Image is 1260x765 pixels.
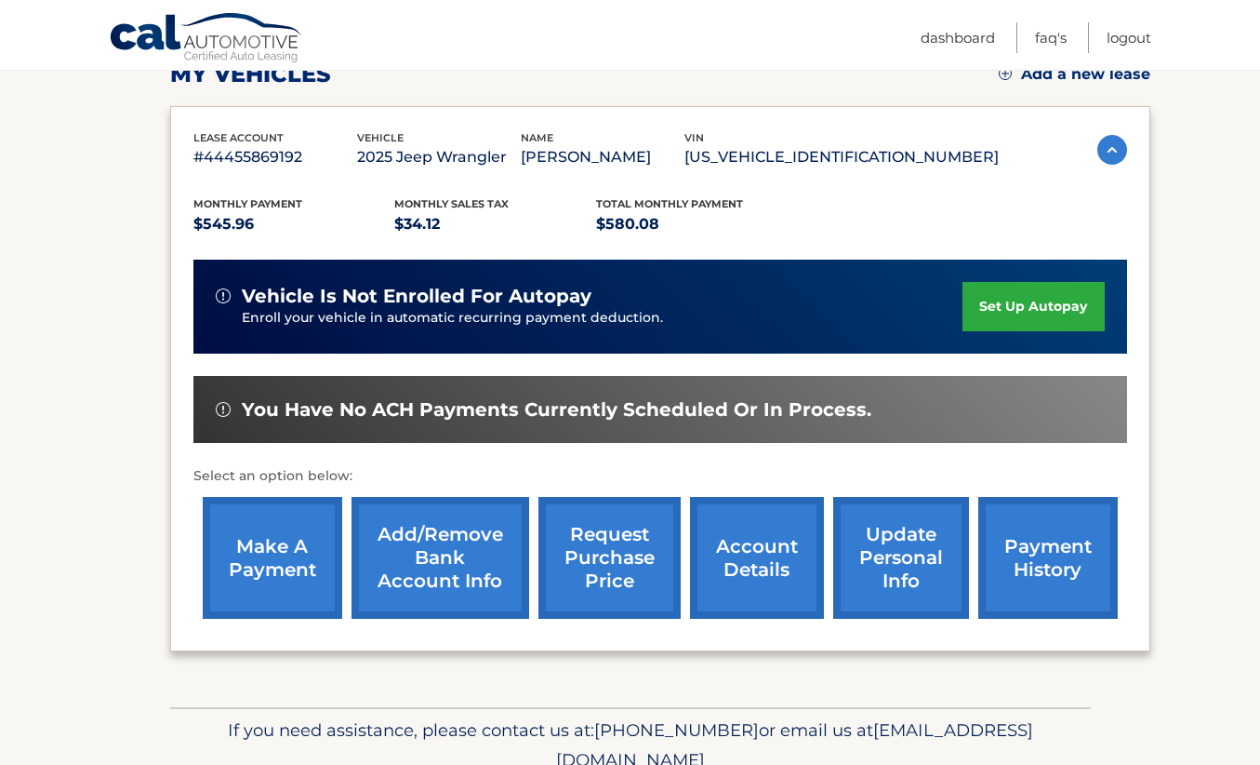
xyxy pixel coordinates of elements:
[999,67,1012,80] img: add.svg
[203,497,342,619] a: make a payment
[193,144,357,170] p: #44455869192
[193,465,1127,488] p: Select an option below:
[193,131,284,144] span: lease account
[351,497,529,619] a: Add/Remove bank account info
[596,211,798,237] p: $580.08
[596,197,743,210] span: Total Monthly Payment
[193,197,302,210] span: Monthly Payment
[521,144,684,170] p: [PERSON_NAME]
[394,197,509,210] span: Monthly sales Tax
[684,131,704,144] span: vin
[1097,135,1127,165] img: accordion-active.svg
[1107,22,1151,53] a: Logout
[921,22,995,53] a: Dashboard
[109,12,304,66] a: Cal Automotive
[216,289,231,303] img: alert-white.svg
[690,497,824,619] a: account details
[1035,22,1067,53] a: FAQ's
[962,282,1104,331] a: set up autopay
[216,402,231,417] img: alert-white.svg
[999,65,1150,84] a: Add a new lease
[357,144,521,170] p: 2025 Jeep Wrangler
[170,60,331,88] h2: my vehicles
[833,497,969,619] a: update personal info
[684,144,999,170] p: [US_VEHICLE_IDENTIFICATION_NUMBER]
[594,719,759,741] span: [PHONE_NUMBER]
[978,497,1118,619] a: payment history
[242,308,963,329] p: Enroll your vehicle in automatic recurring payment deduction.
[538,497,681,619] a: request purchase price
[242,285,591,308] span: vehicle is not enrolled for autopay
[394,211,596,237] p: $34.12
[521,131,553,144] span: name
[357,131,404,144] span: vehicle
[242,398,871,422] span: You have no ACH payments currently scheduled or in process.
[193,211,395,237] p: $545.96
